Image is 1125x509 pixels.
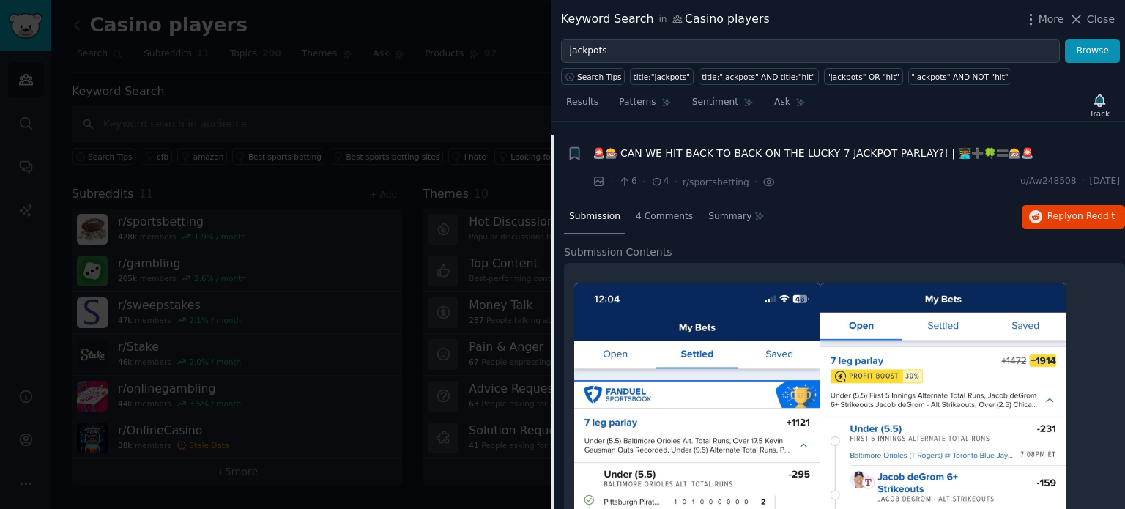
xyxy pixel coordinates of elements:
[1023,12,1064,27] button: More
[630,68,694,85] a: title:"jackpots"
[774,96,790,109] span: Ask
[569,210,620,223] span: Submission
[1022,205,1125,229] button: Replyon Reddit
[702,72,815,82] div: title:"jackpots" AND title:"hit"
[614,91,676,121] a: Patterns
[827,72,899,82] div: "jackpots" OR "hit"
[636,210,693,223] span: 4 Comments
[658,13,667,26] span: in
[642,174,645,190] span: ·
[566,96,598,109] span: Results
[754,174,757,190] span: ·
[1090,108,1110,119] div: Track
[564,245,672,260] span: Submission Contents
[908,68,1012,85] a: "jackpots" AND NOT "hit"
[1020,175,1077,188] span: u/Aw248508
[708,210,751,223] span: Summary
[1082,175,1085,188] span: ·
[1065,39,1120,64] button: Browse
[692,96,738,109] span: Sentiment
[1085,90,1115,121] button: Track
[561,39,1060,64] input: Try a keyword related to your business
[610,174,613,190] span: ·
[650,175,669,188] span: 4
[618,175,636,188] span: 6
[911,72,1009,82] div: "jackpots" AND NOT "hit"
[593,146,1033,161] a: 🚨🎰 CAN WE HIT BACK TO BACK ON THE LUCKY 7 JACKPOT PARLAY?! | 👨🏾‍💻➕🍀🟰🎰🚨
[1047,210,1115,223] span: Reply
[561,91,604,121] a: Results
[634,72,691,82] div: title:"jackpots"
[619,96,656,109] span: Patterns
[699,68,819,85] a: title:"jackpots" AND title:"hit"
[561,10,770,29] div: Keyword Search Casino players
[769,91,811,121] a: Ask
[1039,12,1064,27] span: More
[675,174,677,190] span: ·
[561,68,625,85] button: Search Tips
[577,72,622,82] span: Search Tips
[1090,175,1120,188] span: [DATE]
[1069,12,1115,27] button: Close
[824,68,903,85] a: "jackpots" OR "hit"
[683,177,749,187] span: r/sportsbetting
[1087,12,1115,27] span: Close
[687,91,759,121] a: Sentiment
[1072,211,1115,221] span: on Reddit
